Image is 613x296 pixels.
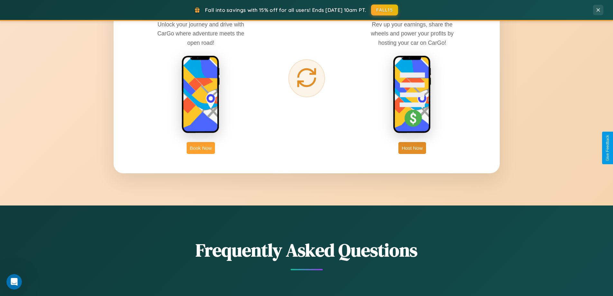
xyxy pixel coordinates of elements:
button: FALL15 [371,5,398,15]
img: rent phone [181,55,220,134]
h2: Frequently Asked Questions [114,238,500,263]
p: Unlock your journey and drive with CarGo where adventure meets the open road! [153,20,249,47]
p: Rev up your earnings, share the wheels and power your profits by hosting your car on CarGo! [364,20,460,47]
button: Book Now [187,142,215,154]
iframe: Intercom live chat [6,274,22,290]
button: Host Now [398,142,426,154]
div: Give Feedback [605,135,610,161]
img: host phone [393,55,432,134]
span: Fall into savings with 15% off for all users! Ends [DATE] 10am PT. [205,7,366,13]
